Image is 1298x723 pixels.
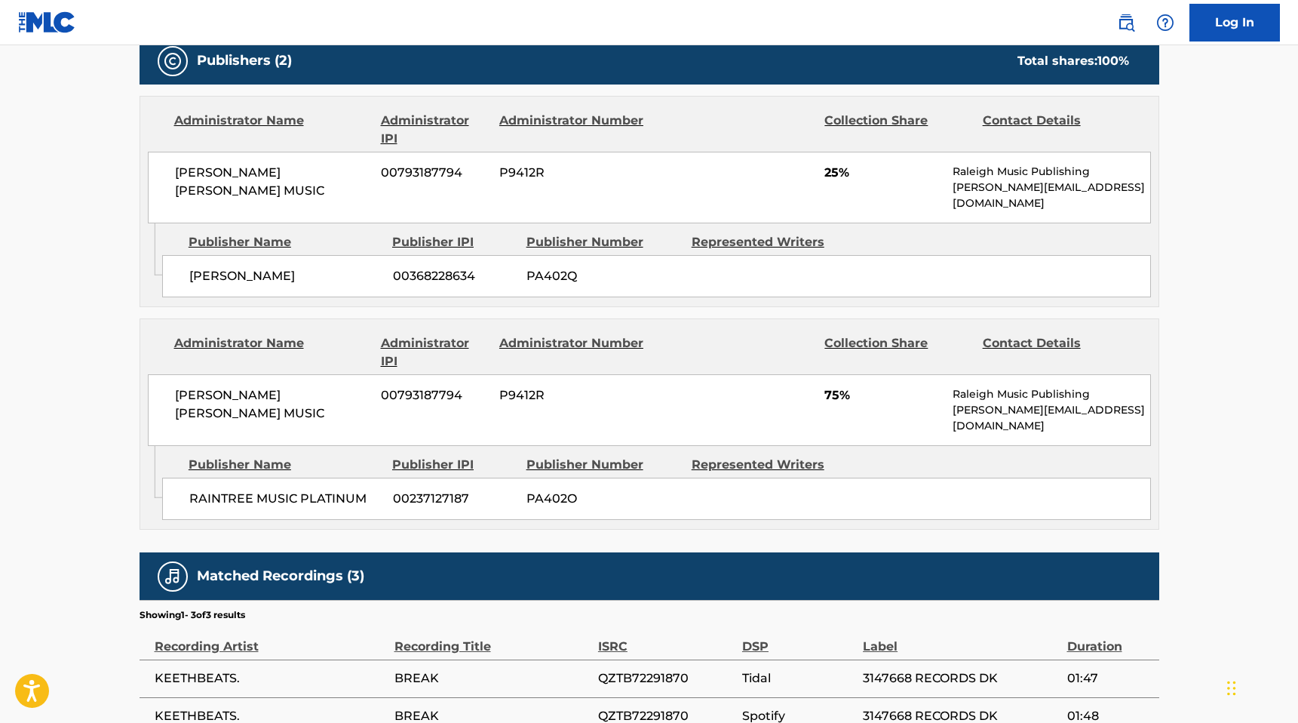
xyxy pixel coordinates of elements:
div: Total shares: [1017,52,1129,70]
img: Matched Recordings [164,568,182,586]
div: Help [1150,8,1180,38]
span: 75% [824,386,941,405]
img: search [1117,14,1135,32]
span: PA402Q [526,267,680,285]
div: Administrator IPI [381,334,488,371]
span: 01:47 [1067,669,1152,688]
img: help [1156,14,1174,32]
div: Administrator Number [499,112,646,148]
div: Publisher Name [189,233,381,251]
div: Administrator Number [499,334,646,371]
div: Administrator Name [174,112,370,148]
div: Collection Share [824,334,971,371]
div: Publisher Name [189,456,381,474]
a: Log In [1189,4,1280,42]
img: MLC Logo [18,11,76,33]
p: [PERSON_NAME][EMAIL_ADDRESS][DOMAIN_NAME] [953,402,1149,434]
span: 00368228634 [393,267,515,285]
span: 3147668 RECORDS DK [863,669,1059,688]
span: BREAK [394,669,591,688]
p: [PERSON_NAME][EMAIL_ADDRESS][DOMAIN_NAME] [953,180,1149,211]
span: [PERSON_NAME] [PERSON_NAME] MUSIC [175,386,370,423]
a: Public Search [1111,8,1141,38]
div: ISRC [598,622,735,656]
span: P9412R [499,164,646,182]
div: Publisher IPI [392,456,515,474]
p: Raleigh Music Publishing [953,386,1149,402]
span: P9412R [499,386,646,405]
div: Recording Artist [155,622,387,656]
span: 00793187794 [381,164,488,182]
span: 100 % [1097,54,1129,68]
div: DSP [742,622,855,656]
div: Publisher IPI [392,233,515,251]
span: KEETHBEATS. [155,669,387,688]
iframe: Chat Widget [1223,651,1298,723]
div: Administrator Name [174,334,370,371]
div: Administrator IPI [381,112,488,148]
div: Represented Writers [692,456,845,474]
span: 00793187794 [381,386,488,405]
div: Represented Writers [692,233,845,251]
span: [PERSON_NAME] [189,267,382,285]
span: RAINTREE MUSIC PLATINUM [189,490,382,508]
span: 25% [824,164,941,182]
span: Tidal [742,669,855,688]
div: Contact Details [983,334,1129,371]
span: QZTB72291870 [598,669,735,688]
p: Showing 1 - 3 of 3 results [140,608,245,622]
span: [PERSON_NAME] [PERSON_NAME] MUSIC [175,164,370,200]
p: Raleigh Music Publishing [953,164,1149,180]
div: Duration [1067,622,1152,656]
div: Publisher Number [526,456,680,474]
img: Publishers [164,52,182,70]
div: Contact Details [983,112,1129,148]
div: Publisher Number [526,233,680,251]
span: 00237127187 [393,490,515,508]
div: Drag [1227,666,1236,711]
div: Recording Title [394,622,591,656]
div: Label [863,622,1059,656]
h5: Matched Recordings (3) [197,568,364,585]
span: PA402O [526,490,680,508]
div: Collection Share [824,112,971,148]
h5: Publishers (2) [197,52,292,69]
